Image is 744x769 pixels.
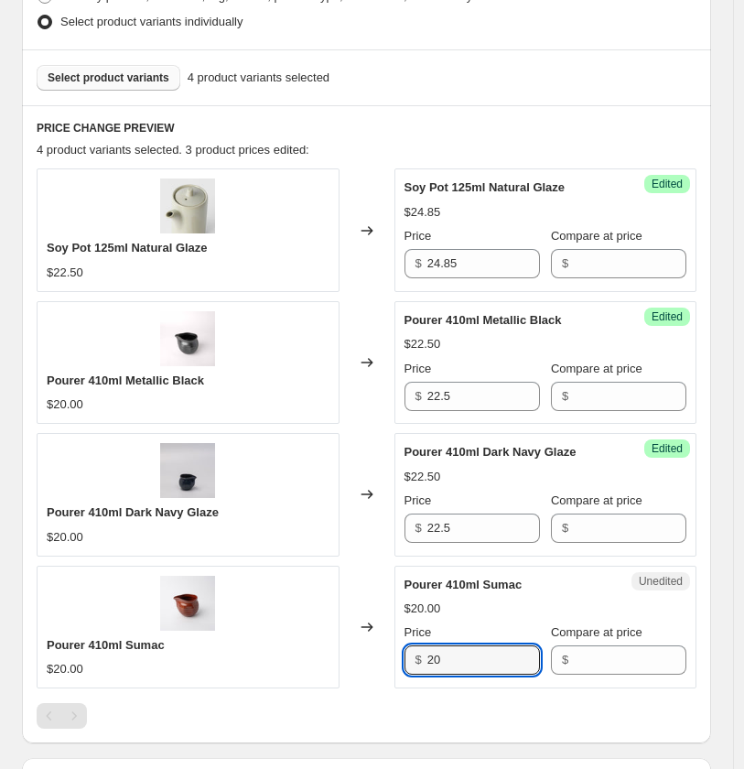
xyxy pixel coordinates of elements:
[47,264,83,282] div: $22.50
[47,241,208,255] span: Soy Pot 125ml Natural Glaze
[562,256,568,270] span: $
[404,493,432,507] span: Price
[404,625,432,639] span: Price
[404,362,432,375] span: Price
[562,653,568,666] span: $
[415,256,422,270] span: $
[551,493,642,507] span: Compare at price
[404,203,441,222] div: $24.85
[551,362,642,375] span: Compare at price
[415,521,422,535] span: $
[37,143,309,157] span: 4 product variants selected. 3 product prices edited:
[404,335,441,353] div: $22.50
[415,653,422,666] span: $
[415,389,422,403] span: $
[404,445,577,459] span: Pourer 410ml Dark Navy Glaze
[404,468,441,486] div: $22.50
[47,638,165,652] span: Pourer 410ml Sumac
[404,229,432,243] span: Price
[47,660,83,678] div: $20.00
[160,311,215,366] img: C0335_45_80x.jpg
[404,578,523,591] span: Pourer 410ml Sumac
[404,600,441,618] div: $20.00
[47,395,83,414] div: $20.00
[652,309,683,324] span: Edited
[47,528,83,547] div: $20.00
[188,69,329,87] span: 4 product variants selected
[562,389,568,403] span: $
[60,15,243,28] span: Select product variants individually
[652,177,683,191] span: Edited
[551,625,642,639] span: Compare at price
[48,70,169,85] span: Select product variants
[37,121,696,135] h6: PRICE CHANGE PREVIEW
[639,574,683,589] span: Unedited
[160,443,215,498] img: C0336_45_1_80x.jpg
[562,521,568,535] span: $
[551,229,642,243] span: Compare at price
[160,179,215,233] img: c0057-detail-1080px_80x.jpg
[652,441,683,456] span: Edited
[404,313,562,327] span: Pourer 410ml Metallic Black
[47,505,219,519] span: Pourer 410ml Dark Navy Glaze
[37,65,180,91] button: Select product variants
[160,576,215,631] img: C0337_45_80x.jpg
[37,703,87,729] nav: Pagination
[47,374,204,387] span: Pourer 410ml Metallic Black
[404,180,566,194] span: Soy Pot 125ml Natural Glaze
